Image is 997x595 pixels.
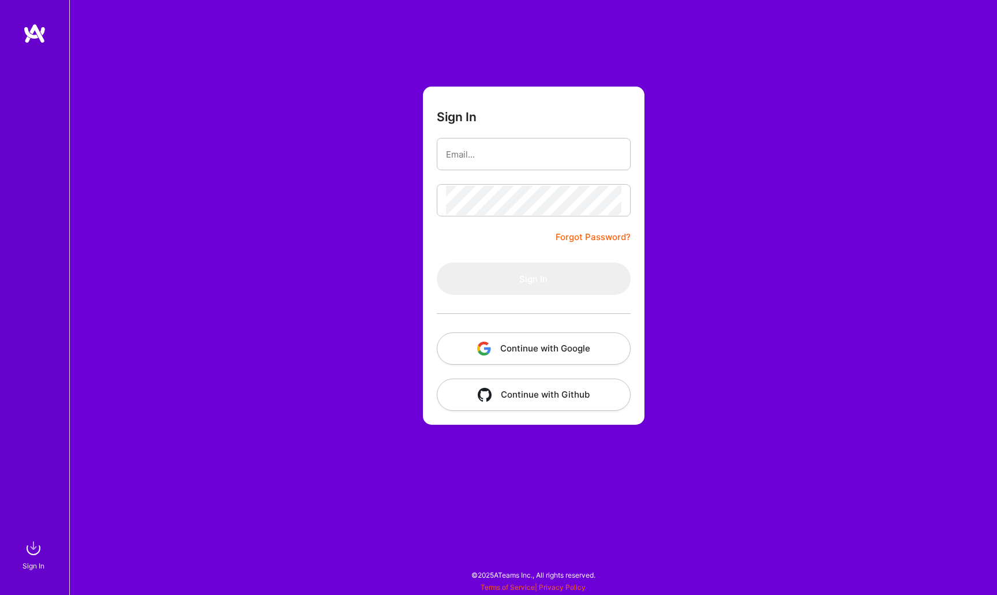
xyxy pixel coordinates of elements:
[477,342,491,355] img: icon
[481,583,586,592] span: |
[22,537,45,560] img: sign in
[23,560,44,572] div: Sign In
[539,583,586,592] a: Privacy Policy
[481,583,535,592] a: Terms of Service
[437,110,477,124] h3: Sign In
[24,537,45,572] a: sign inSign In
[437,379,631,411] button: Continue with Github
[478,388,492,402] img: icon
[437,332,631,365] button: Continue with Google
[23,23,46,44] img: logo
[446,140,621,169] input: Email...
[437,263,631,295] button: Sign In
[69,560,997,589] div: © 2025 ATeams Inc., All rights reserved.
[556,230,631,244] a: Forgot Password?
